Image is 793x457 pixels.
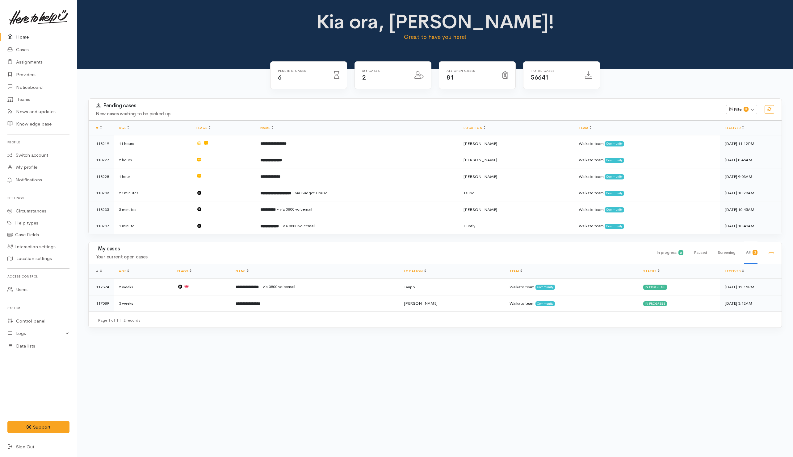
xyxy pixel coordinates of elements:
[744,107,749,112] span: 0
[96,254,647,260] h4: Your current open cases
[236,269,249,273] a: Name
[96,126,102,130] a: #
[114,135,191,152] td: 11 hours
[362,74,366,81] span: 2
[89,152,114,168] td: 118227
[119,126,129,130] a: Age
[89,185,114,201] td: 118233
[510,269,522,273] a: Team
[89,201,114,218] td: 118235
[404,284,415,290] span: Taupō
[7,304,69,312] h6: System
[754,250,756,254] b: 2
[278,69,326,72] h6: Pending cases
[196,126,211,130] a: Flags
[643,301,667,306] div: In progress
[7,421,69,434] button: Support
[605,224,624,229] span: Community
[260,126,273,130] a: Name
[280,223,315,229] span: - via 0800 voicemail
[720,185,782,201] td: [DATE] 10:23AM
[114,201,191,218] td: 5 minutes
[7,194,69,202] h6: Settings
[114,218,191,234] td: 1 minute
[404,269,426,273] a: Location
[720,201,782,218] td: [DATE] 10:45AM
[505,279,638,295] td: Waikato team
[725,269,744,273] a: Received
[726,105,757,114] button: Filter0
[447,74,454,81] span: 81
[605,158,624,163] span: Community
[531,69,577,72] h6: Total cases
[264,33,607,41] p: Great to have you here!
[98,318,140,323] small: Page 1 of 1 2 records
[89,295,114,311] td: 117089
[605,141,624,146] span: Community
[7,138,69,146] h6: Profile
[404,301,438,306] span: [PERSON_NAME]
[531,74,549,81] span: 56641
[605,207,624,212] span: Community
[535,285,555,290] span: Community
[720,168,782,185] td: [DATE] 9:03AM
[114,185,191,201] td: 27 minutes
[744,241,757,264] div: All
[114,168,191,185] td: 1 hour
[574,201,720,218] td: Waikato team
[89,135,114,152] td: 118219
[89,218,114,234] td: 118237
[89,279,114,295] td: 117374
[725,126,744,130] a: Received
[692,242,707,264] div: Paused
[464,141,497,146] span: [PERSON_NAME]
[643,269,660,273] a: Status
[114,279,172,295] td: 2 weeks
[278,74,282,81] span: 6
[605,191,624,196] span: Community
[574,168,720,185] td: Waikato team
[464,207,497,212] span: [PERSON_NAME]
[89,168,114,185] td: 118228
[574,152,720,168] td: Waikato team
[120,318,122,323] span: |
[720,295,782,311] td: [DATE] 3:12AM
[7,272,69,281] h6: Access control
[643,285,667,290] div: In progress
[464,223,475,229] span: Huntly
[574,135,720,152] td: Waikato team
[447,69,495,72] h6: All Open cases
[464,174,497,179] span: [PERSON_NAME]
[277,207,312,212] span: - via 0800 voicemail
[579,126,591,130] a: Team
[96,269,102,273] span: #
[96,103,719,109] h3: Pending cases
[114,152,191,168] td: 2 hours
[716,242,736,264] div: Screening
[464,157,497,163] span: [PERSON_NAME]
[535,301,555,306] span: Community
[464,190,475,196] span: Taupō
[177,269,191,273] a: Flags
[605,174,624,179] span: Community
[720,218,782,234] td: [DATE] 10:49AM
[114,295,172,311] td: 3 weeks
[680,251,682,255] b: 2
[720,152,782,168] td: [DATE] 8:46AM
[96,111,719,117] h4: New cases waiting to be picked up
[720,135,782,152] td: [DATE] 11:12PM
[655,242,683,264] div: In progress
[720,279,782,295] td: [DATE] 12:15PM
[574,218,720,234] td: Waikato team
[292,190,327,196] span: - via Budget House
[362,69,407,72] h6: My cases
[264,11,607,33] h1: Kia ora, [PERSON_NAME]!
[505,295,638,311] td: Waikato team
[96,246,647,252] h3: My cases
[464,126,485,130] a: Location
[260,284,295,289] span: - via 0800 voicemail
[574,185,720,201] td: Waikato team
[119,269,129,273] a: Age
